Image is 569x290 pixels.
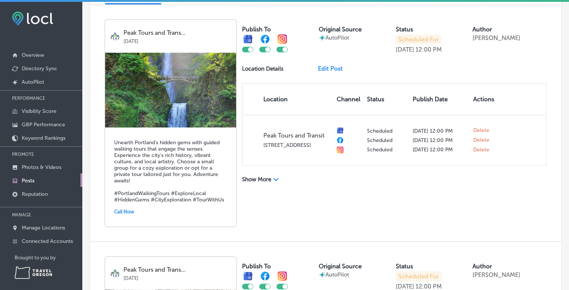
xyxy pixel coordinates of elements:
[22,225,65,231] p: Manage Locations
[12,12,53,25] img: fda3e92497d09a02dc62c9cd864e3231.png
[319,26,362,33] label: Original Source
[22,135,65,141] p: Keyword Rankings
[472,34,520,41] p: [PERSON_NAME]
[123,36,231,44] p: [DATE]
[396,263,413,270] label: Status
[22,108,56,114] p: Visibility Score
[22,79,44,85] p: AutoPilot
[22,191,48,197] p: Reputation
[473,137,489,144] span: Delete
[110,269,120,278] img: logo
[105,53,236,127] img: 1696474021f0db35fe-40de-492d-b438-c1308c746c20_2023-10-04.jpg
[396,46,414,53] p: [DATE]
[242,84,334,115] th: Location
[15,255,82,260] p: Brought to you by
[396,283,414,290] p: [DATE]
[22,52,44,58] p: Overview
[22,121,65,128] p: GBP Performance
[334,84,364,115] th: Channel
[22,178,34,184] p: Posts
[110,32,120,41] img: logo
[470,84,497,115] th: Actions
[318,65,349,72] a: Edit Post
[396,26,413,33] label: Status
[242,26,271,33] label: Publish To
[123,273,231,281] p: [DATE]
[123,30,231,36] p: Peak Tours and Trans...
[473,127,489,134] span: Delete
[473,146,489,153] span: Delete
[410,84,470,115] th: Publish Date
[263,132,331,139] p: Peak Tours and Transit
[396,271,441,281] p: Scheduled For
[22,164,61,170] p: Photos & Videos
[319,34,325,41] img: autopilot-icon
[367,128,407,134] p: Scheduled
[22,238,73,244] p: Connected Accounts
[416,283,442,290] p: 12:00 PM
[114,139,227,203] h5: Unearth Portland's hidden gems with guided walking tours that engage the senses. Experience the c...
[242,263,271,270] label: Publish To
[472,26,492,33] label: Author
[416,46,442,53] p: 12:00 PM
[325,271,349,278] p: AutoPilot
[364,84,410,115] th: Status
[367,137,407,144] p: Scheduled
[413,146,467,153] p: [DATE] 12:00 PM
[319,263,362,270] label: Original Source
[396,34,441,44] p: Scheduled For
[325,34,349,41] p: AutoPilot
[22,65,57,72] p: Directory Sync
[242,176,271,183] p: Show More
[413,128,467,134] p: [DATE] 12:00 PM
[413,137,467,144] p: [DATE] 12:00 PM
[367,146,407,153] p: Scheduled
[472,263,492,270] label: Author
[123,266,231,273] p: Peak Tours and Trans...
[263,142,331,148] p: [STREET_ADDRESS]
[242,65,284,72] p: Location Details
[472,271,520,278] p: [PERSON_NAME]
[319,271,325,278] img: autopilot-icon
